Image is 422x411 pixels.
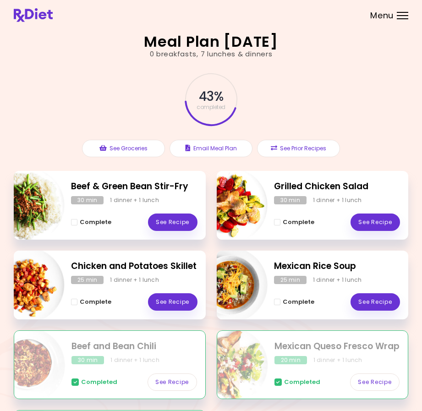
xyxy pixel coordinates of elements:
button: Email Meal Plan [170,140,252,157]
div: 1 dinner + 1 lunch [110,196,159,204]
div: 0 breakfasts , 7 lunches & dinners [150,49,273,60]
button: See Prior Recipes [257,140,340,157]
div: 1 dinner + 1 lunch [110,276,159,284]
a: See Recipe - Mexican Rice Soup [351,293,400,311]
h2: Chicken and Potatoes Skillet [71,260,197,273]
span: Menu [370,11,394,20]
button: See Groceries [82,140,165,157]
div: 25 min [71,276,104,284]
span: Complete [283,298,314,306]
img: Info - Mexican Queso Fresco Wrap [192,327,268,403]
a: See Recipe - Beef and Bean Chili [148,373,197,391]
div: 1 dinner + 1 lunch [313,356,362,364]
div: 1 dinner + 1 lunch [110,356,159,364]
img: Info - Grilled Chicken Salad [192,167,268,243]
div: 1 dinner + 1 lunch [313,276,362,284]
span: 43 % [199,89,223,104]
span: Complete [80,219,111,226]
span: Completed [81,378,117,386]
h2: Mexican Queso Fresco Wrap [274,340,400,353]
a: See Recipe - Grilled Chicken Salad [351,214,400,231]
span: completed [197,104,225,110]
img: Info - Mexican Rice Soup [192,247,268,323]
img: RxDiet [14,8,53,22]
div: 30 min [71,356,104,364]
h2: Meal Plan [DATE] [144,34,278,49]
h2: Grilled Chicken Salad [274,180,400,193]
div: 20 min [274,356,307,364]
div: 30 min [71,196,104,204]
button: Complete - Chicken and Potatoes Skillet [71,296,111,307]
a: See Recipe - Chicken and Potatoes Skillet [148,293,197,311]
div: 25 min [274,276,307,284]
button: Complete - Beef & Green Bean Stir-Fry [71,217,111,228]
a: See Recipe - Beef & Green Bean Stir-Fry [148,214,197,231]
a: See Recipe - Mexican Queso Fresco Wrap [350,373,400,391]
button: Complete - Grilled Chicken Salad [274,217,314,228]
button: Complete - Mexican Rice Soup [274,296,314,307]
span: Complete [283,219,314,226]
div: 30 min [274,196,307,204]
h2: Mexican Rice Soup [274,260,400,273]
h2: Beef and Bean Chili [71,340,197,353]
span: Completed [284,378,320,386]
span: Complete [80,298,111,306]
div: 1 dinner + 1 lunch [313,196,362,204]
h2: Beef & Green Bean Stir-Fry [71,180,197,193]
